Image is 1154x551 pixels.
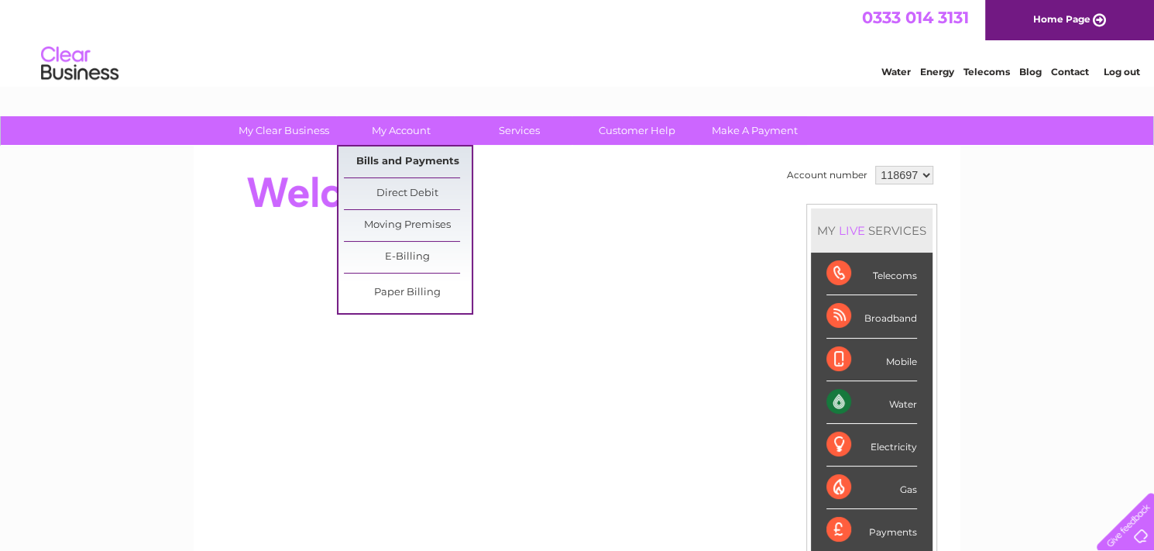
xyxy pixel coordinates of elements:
div: Payments [826,509,917,551]
a: My Account [338,116,465,145]
div: Electricity [826,424,917,467]
div: Mobile [826,339,917,381]
a: E-Billing [344,242,472,273]
div: Gas [826,467,917,509]
div: MY SERVICES [811,208,932,253]
a: Customer Help [573,116,701,145]
div: Water [826,381,917,424]
a: Bills and Payments [344,146,472,177]
a: Energy [920,66,954,77]
a: Make A Payment [691,116,819,145]
a: Water [881,66,911,77]
div: Telecoms [826,253,917,295]
a: Services [455,116,583,145]
a: Contact [1051,66,1089,77]
a: Direct Debit [344,178,472,209]
a: Paper Billing [344,277,472,308]
div: Clear Business is a trading name of Verastar Limited (registered in [GEOGRAPHIC_DATA] No. 3667643... [212,9,944,75]
a: My Clear Business [220,116,348,145]
td: Account number [783,162,871,188]
a: Log out [1103,66,1139,77]
div: LIVE [836,223,868,238]
a: Telecoms [963,66,1010,77]
a: Moving Premises [344,210,472,241]
img: logo.png [40,40,119,88]
div: Broadband [826,295,917,338]
a: Blog [1019,66,1042,77]
a: 0333 014 3131 [862,8,969,27]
